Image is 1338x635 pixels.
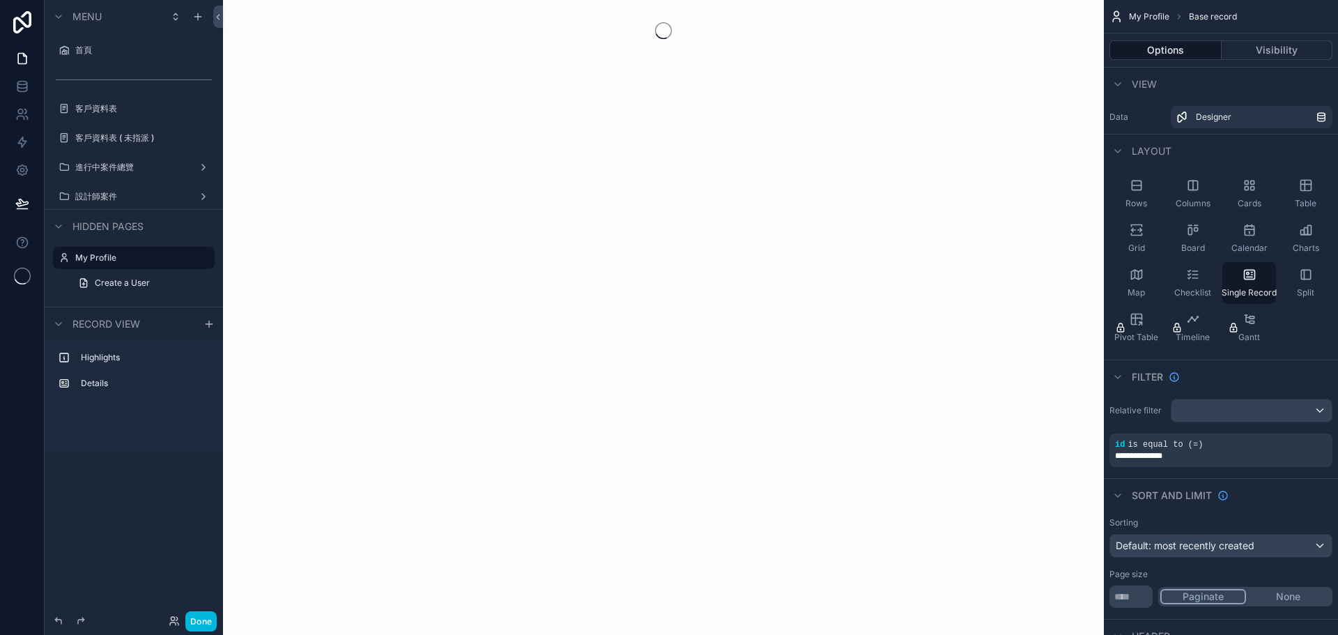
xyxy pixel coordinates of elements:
[75,103,206,114] label: 客戶資料表
[1114,332,1158,343] span: Pivot Table
[1231,243,1268,254] span: Calendar
[75,252,206,263] label: My Profile
[1132,144,1171,158] span: Layout
[1297,287,1314,298] span: Split
[1222,40,1333,60] button: Visibility
[1109,517,1138,528] label: Sorting
[45,340,223,408] div: scrollable content
[1109,262,1163,304] button: Map
[1166,262,1220,304] button: Checklist
[1132,489,1212,503] span: Sort And Limit
[72,10,102,24] span: Menu
[1129,11,1169,22] span: My Profile
[72,220,144,234] span: Hidden pages
[75,132,206,144] label: 客戶資料表 ( 未指派 )
[1128,243,1145,254] span: Grid
[1166,173,1220,215] button: Columns
[75,191,187,202] label: 設計師案件
[1116,540,1254,551] span: Default: most recently created
[1222,217,1276,259] button: Calendar
[1293,243,1319,254] span: Charts
[1222,287,1277,298] span: Single Record
[1109,405,1165,416] label: Relative filter
[1166,217,1220,259] button: Board
[1109,534,1332,558] button: Default: most recently created
[185,611,217,632] button: Done
[1109,307,1163,349] button: Pivot Table
[1295,198,1316,209] span: Table
[1196,112,1231,123] span: Designer
[1246,589,1330,604] button: None
[1222,173,1276,215] button: Cards
[1222,307,1276,349] button: Gantt
[1125,198,1147,209] span: Rows
[81,378,203,389] label: Details
[72,317,140,331] span: Record view
[1222,262,1276,304] button: Single Record
[1109,217,1163,259] button: Grid
[1238,332,1260,343] span: Gantt
[70,272,215,294] a: Create a User
[1166,307,1220,349] button: Timeline
[1174,287,1211,298] span: Checklist
[1128,287,1145,298] span: Map
[1109,173,1163,215] button: Rows
[1128,440,1203,450] span: is equal to (=)
[1171,106,1332,128] a: Designer
[1189,11,1237,22] span: Base record
[1176,332,1210,343] span: Timeline
[1181,243,1205,254] span: Board
[1279,173,1332,215] button: Table
[1115,440,1125,450] span: id
[1238,198,1261,209] span: Cards
[1176,198,1210,209] span: Columns
[1109,40,1222,60] button: Options
[1132,370,1163,384] span: Filter
[75,162,187,173] label: 進行中案件總覽
[1279,262,1332,304] button: Split
[1109,112,1165,123] label: Data
[95,277,150,289] span: Create a User
[1160,589,1246,604] button: Paginate
[81,352,203,363] label: Highlights
[1109,569,1148,580] label: Page size
[75,45,206,56] label: 首頁
[1279,217,1332,259] button: Charts
[1132,77,1157,91] span: View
